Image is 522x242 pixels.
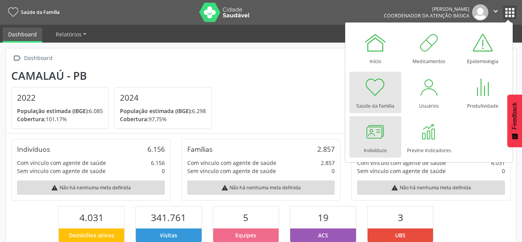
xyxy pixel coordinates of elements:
[17,115,103,123] p: 101,17%
[318,211,329,224] span: 19
[151,159,165,167] div: 6.156
[17,167,106,175] div: Sem vínculo com agente de saúde
[457,27,509,69] a: Epidemiologia
[395,231,406,239] span: UBS
[503,6,517,19] button: apps
[3,27,42,43] a: Dashboard
[243,211,248,224] span: 5
[120,107,206,115] p: 6.298
[187,167,276,175] div: Sem vínculo com agente de saúde
[318,231,328,239] span: ACS
[349,72,401,113] a: Saúde da Família
[398,211,403,224] span: 3
[457,72,509,113] a: Produtividade
[17,180,165,195] div: Não há nenhuma meta definida
[187,145,212,153] div: Famílias
[321,159,335,167] div: 2.857
[120,107,192,115] span: População estimada (IBGE):
[17,145,50,153] div: Indivíduos
[502,167,505,175] div: 0
[187,159,276,167] div: Com vínculo com agente de saúde
[507,94,522,147] button: Feedback - Mostrar pesquisa
[357,180,505,195] div: Não há nenhuma meta definida
[120,115,206,123] p: 97,75%
[235,231,256,239] span: Equipes
[21,9,60,15] span: Saúde da Família
[120,115,149,123] span: Cobertura:
[332,167,335,175] div: 0
[384,6,469,12] div: [PERSON_NAME]
[11,69,217,82] div: Camalaú - PB
[51,184,58,191] i: warning
[17,93,103,103] h4: 2022
[69,231,114,239] span: Domicílios ativos
[349,116,401,158] a: Indivíduos
[511,102,518,129] span: Feedback
[187,180,335,195] div: Não há nenhuma meta definida
[317,145,335,153] div: 2.857
[79,211,104,224] span: 4.031
[22,53,54,64] div: Dashboard
[11,53,54,64] a:  Dashboard
[5,6,60,19] a: Saúde da Família
[160,231,177,239] span: Visitas
[56,31,82,38] span: Relatórios
[17,159,106,167] div: Com vínculo com agente de saúde
[162,167,165,175] div: 0
[17,115,46,123] span: Cobertura:
[488,4,503,21] button: 
[472,4,488,21] img: img
[221,184,228,191] i: warning
[50,27,92,41] a: Relatórios
[403,116,455,158] a: Previne Indicadores
[17,107,103,115] p: 6.085
[147,145,165,153] div: 6.156
[403,27,455,69] a: Medicamentos
[491,159,505,167] div: 4.031
[151,211,186,224] span: 341.761
[11,53,22,64] i: 
[391,184,398,191] i: warning
[120,93,206,103] h4: 2024
[357,159,446,167] div: Com vínculo com agente de saúde
[491,7,500,15] i: 
[349,27,401,69] a: Início
[403,72,455,113] a: Usuários
[357,167,446,175] div: Sem vínculo com agente de saúde
[384,12,469,19] span: Coordenador da Atenção Básica
[17,107,89,115] span: População estimada (IBGE):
